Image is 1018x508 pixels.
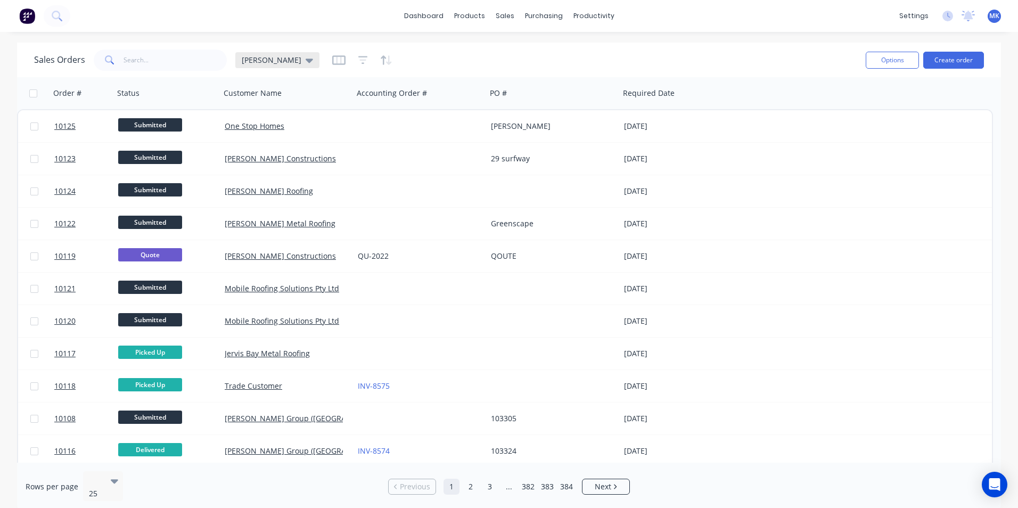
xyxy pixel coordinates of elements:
[225,121,284,131] a: One Stop Homes
[989,11,999,21] span: MK
[118,118,182,132] span: Submitted
[399,8,449,24] a: dashboard
[34,55,85,65] h1: Sales Orders
[54,446,76,456] span: 10116
[89,488,102,499] div: 25
[54,110,118,142] a: 10125
[444,479,459,495] a: Page 1 is your current page
[54,273,118,305] a: 10121
[118,281,182,294] span: Submitted
[357,88,427,99] div: Accounting Order #
[118,183,182,196] span: Submitted
[54,251,76,261] span: 10119
[118,346,182,359] span: Picked Up
[225,348,310,358] a: Jervis Bay Metal Roofing
[225,153,336,163] a: [PERSON_NAME] Constructions
[482,479,498,495] a: Page 3
[491,153,609,164] div: 29 surfway
[54,121,76,132] span: 10125
[118,151,182,164] span: Submitted
[595,481,611,492] span: Next
[118,313,182,326] span: Submitted
[54,283,76,294] span: 10121
[582,481,629,492] a: Next page
[225,283,339,293] a: Mobile Roofing Solutions Pty Ltd
[118,443,182,456] span: Delivered
[624,218,709,229] div: [DATE]
[520,479,536,495] a: Page 382
[624,251,709,261] div: [DATE]
[389,481,436,492] a: Previous page
[54,186,76,196] span: 10124
[358,381,390,391] a: INV-8575
[923,52,984,69] button: Create order
[539,479,555,495] a: Page 383
[242,54,301,65] span: [PERSON_NAME]
[124,50,227,71] input: Search...
[491,251,609,261] div: QOUTE
[624,381,709,391] div: [DATE]
[568,8,620,24] div: productivity
[54,338,118,370] a: 10117
[54,143,118,175] a: 10123
[118,248,182,261] span: Quote
[559,479,574,495] a: Page 384
[225,316,339,326] a: Mobile Roofing Solutions Pty Ltd
[54,240,118,272] a: 10119
[491,446,609,456] div: 103324
[624,153,709,164] div: [DATE]
[624,186,709,196] div: [DATE]
[624,446,709,456] div: [DATE]
[225,446,415,456] a: [PERSON_NAME] Group ([GEOGRAPHIC_DATA]) Pty Ltd
[866,52,919,69] button: Options
[624,413,709,424] div: [DATE]
[624,121,709,132] div: [DATE]
[117,88,139,99] div: Status
[400,481,430,492] span: Previous
[54,403,118,435] a: 10108
[54,370,118,402] a: 10118
[358,446,390,456] a: INV-8574
[54,435,118,467] a: 10116
[224,88,282,99] div: Customer Name
[624,316,709,326] div: [DATE]
[490,8,520,24] div: sales
[54,348,76,359] span: 10117
[19,8,35,24] img: Factory
[54,316,76,326] span: 10120
[54,305,118,337] a: 10120
[490,88,507,99] div: PO #
[53,88,81,99] div: Order #
[54,208,118,240] a: 10122
[54,175,118,207] a: 10124
[623,88,675,99] div: Required Date
[501,479,517,495] a: Jump forward
[54,218,76,229] span: 10122
[520,8,568,24] div: purchasing
[54,413,76,424] span: 10108
[225,218,335,228] a: [PERSON_NAME] Metal Roofing
[384,479,634,495] ul: Pagination
[54,381,76,391] span: 10118
[118,378,182,391] span: Picked Up
[982,472,1007,497] div: Open Intercom Messenger
[491,121,609,132] div: [PERSON_NAME]
[624,283,709,294] div: [DATE]
[894,8,934,24] div: settings
[118,216,182,229] span: Submitted
[449,8,490,24] div: products
[225,251,336,261] a: [PERSON_NAME] Constructions
[463,479,479,495] a: Page 2
[491,413,609,424] div: 103305
[624,348,709,359] div: [DATE]
[225,413,415,423] a: [PERSON_NAME] Group ([GEOGRAPHIC_DATA]) Pty Ltd
[26,481,78,492] span: Rows per page
[491,218,609,229] div: Greenscape
[225,381,282,391] a: Trade Customer
[358,251,389,261] a: QU-2022
[118,411,182,424] span: Submitted
[54,153,76,164] span: 10123
[225,186,313,196] a: [PERSON_NAME] Roofing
